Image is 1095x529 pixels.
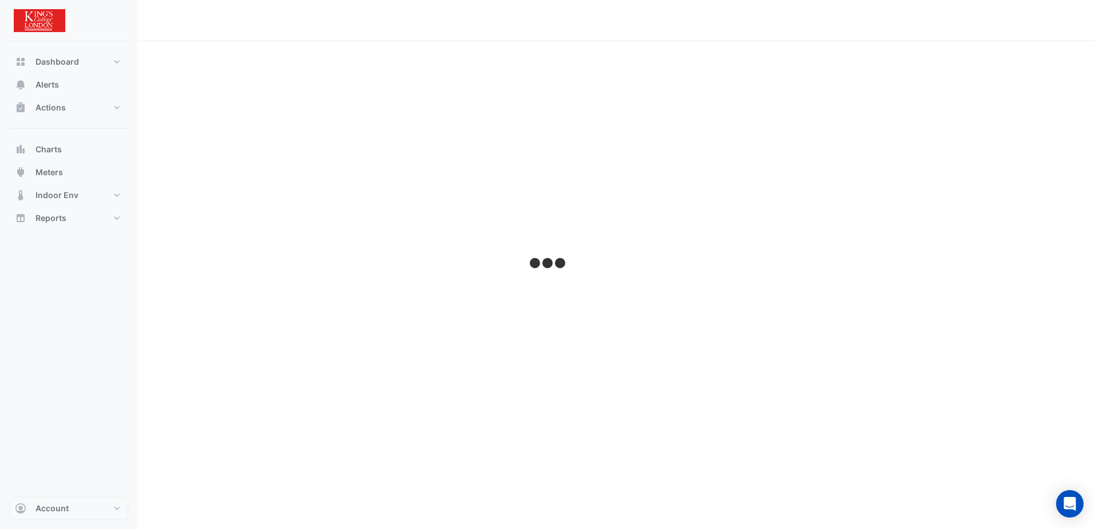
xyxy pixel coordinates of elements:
button: Alerts [9,73,128,96]
span: Dashboard [36,56,79,68]
div: Open Intercom Messenger [1056,490,1084,518]
button: Meters [9,161,128,184]
button: Charts [9,138,128,161]
app-icon: Dashboard [15,56,26,68]
app-icon: Indoor Env [15,190,26,201]
button: Actions [9,96,128,119]
span: Actions [36,102,66,113]
app-icon: Reports [15,212,26,224]
app-icon: Charts [15,144,26,155]
button: Account [9,497,128,520]
span: Charts [36,144,62,155]
span: Indoor Env [36,190,78,201]
span: Account [36,503,69,514]
button: Indoor Env [9,184,128,207]
img: Company Logo [14,9,65,32]
span: Meters [36,167,63,178]
span: Alerts [36,79,59,90]
span: Reports [36,212,66,224]
app-icon: Meters [15,167,26,178]
app-icon: Alerts [15,79,26,90]
button: Dashboard [9,50,128,73]
app-icon: Actions [15,102,26,113]
button: Reports [9,207,128,230]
